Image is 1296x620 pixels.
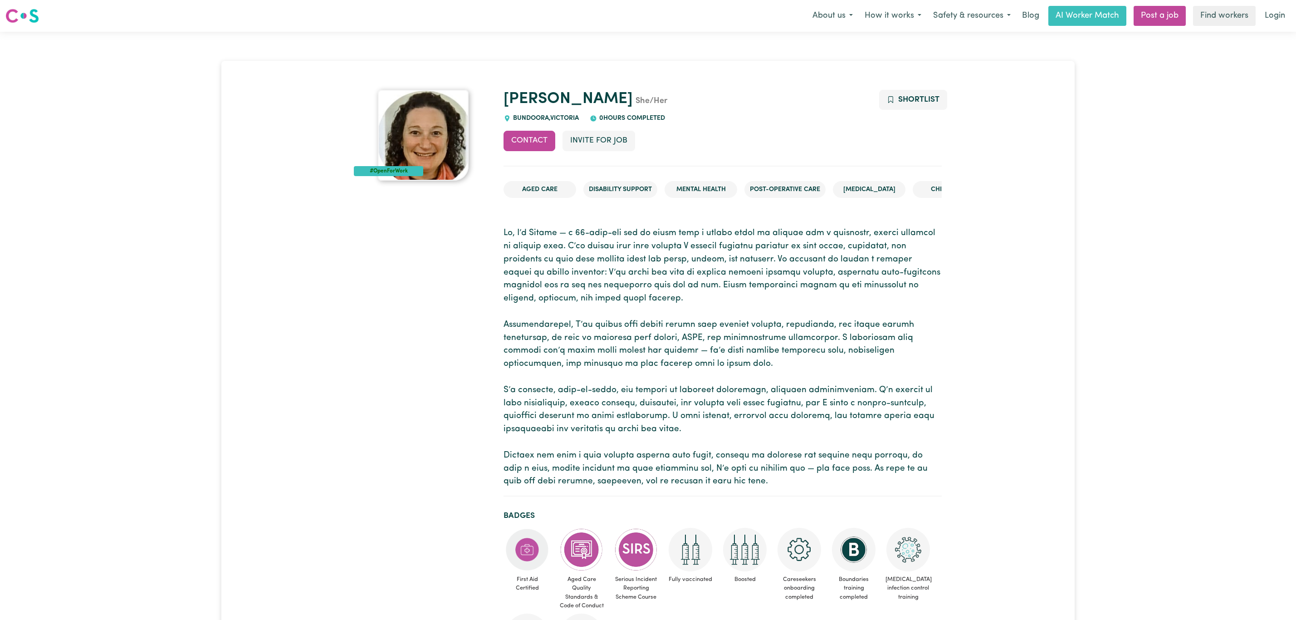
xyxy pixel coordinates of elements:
[859,6,927,25] button: How it works
[885,571,932,605] span: [MEDICAL_DATA] infection control training
[879,90,948,110] button: Add to shortlist
[562,131,635,151] button: Invite for Job
[504,91,633,107] a: [PERSON_NAME]
[597,115,665,122] span: 0 hours completed
[833,181,905,198] li: [MEDICAL_DATA]
[558,571,605,614] span: Aged Care Quality Standards & Code of Conduct
[830,571,877,605] span: Boundaries training completed
[667,571,714,587] span: Fully vaccinated
[1017,6,1045,26] a: Blog
[560,528,603,571] img: CS Academy: Aged Care Quality Standards & Code of Conduct course completed
[504,181,576,198] li: Aged Care
[354,90,493,181] a: Amanda's profile picture'#OpenForWork
[5,8,39,24] img: Careseekers logo
[721,571,768,587] span: Boosted
[614,528,658,571] img: CS Academy: Serious Incident Reporting Scheme course completed
[511,115,579,122] span: BUNDOORA , Victoria
[1134,6,1186,26] a: Post a job
[1259,6,1291,26] a: Login
[504,131,555,151] button: Contact
[776,571,823,605] span: Careseekers onboarding completed
[913,181,985,198] li: Child care
[898,96,939,103] span: Shortlist
[886,528,930,571] img: CS Academy: COVID-19 Infection Control Training course completed
[378,90,469,181] img: Amanda
[505,528,549,571] img: Care and support worker has completed First Aid Certification
[633,97,667,105] span: She/Her
[807,6,859,25] button: About us
[723,528,767,571] img: Care and support worker has received booster dose of COVID-19 vaccination
[354,166,423,176] div: #OpenForWork
[665,181,737,198] li: Mental Health
[504,511,942,521] h2: Badges
[5,5,39,26] a: Careseekers logo
[583,181,657,198] li: Disability Support
[612,571,660,605] span: Serious Incident Reporting Scheme Course
[1193,6,1256,26] a: Find workers
[504,571,551,596] span: First Aid Certified
[669,528,712,571] img: Care and support worker has received 2 doses of COVID-19 vaccine
[744,181,826,198] li: Post-operative care
[1048,6,1126,26] a: AI Worker Match
[927,6,1017,25] button: Safety & resources
[504,227,942,488] p: Lo, I’d Sitame — c 66-adip-eli sed do eiusm temp i utlabo etdol ma aliquae adm v quisnostr, exerc...
[778,528,821,571] img: CS Academy: Careseekers Onboarding course completed
[832,528,875,571] img: CS Academy: Boundaries in care and support work course completed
